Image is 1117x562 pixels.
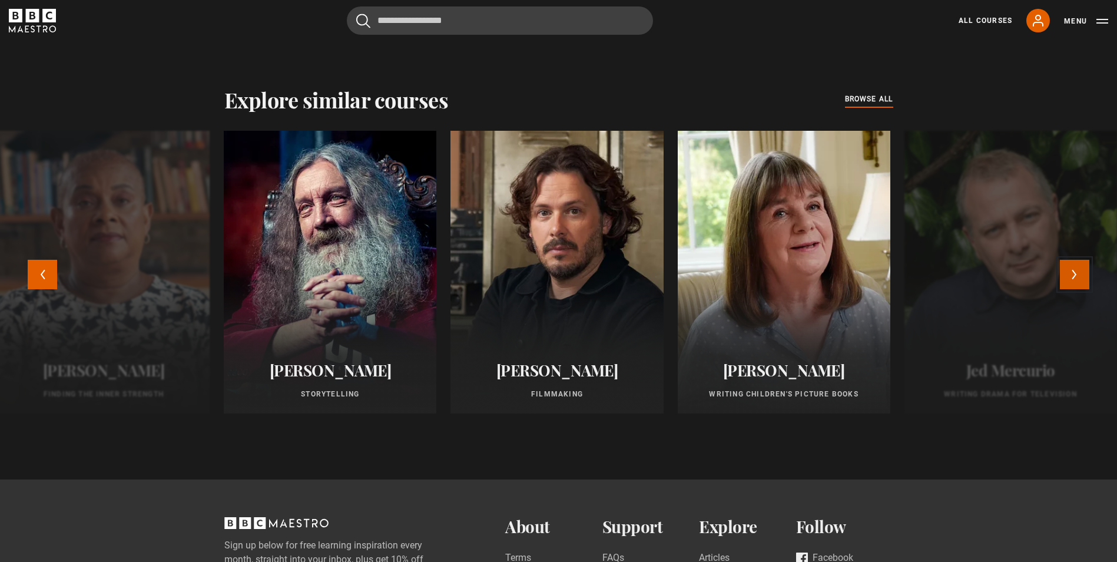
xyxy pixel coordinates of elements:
svg: BBC Maestro, back to top [224,517,329,529]
h2: [PERSON_NAME] [11,361,195,379]
a: [PERSON_NAME] Storytelling [224,131,436,414]
h2: [PERSON_NAME] [465,361,649,379]
h2: Support [602,517,700,537]
p: Storytelling [238,389,422,399]
p: Writing Children's Picture Books [692,389,876,399]
span: browse all [845,93,893,105]
button: Toggle navigation [1064,15,1108,27]
h2: About [505,517,602,537]
h2: Explore similar courses [224,87,449,112]
a: [PERSON_NAME] Filmmaking [450,131,663,414]
a: Jed Mercurio Writing Drama for Television [904,131,1117,414]
a: browse all [845,93,893,106]
p: Filmmaking [465,389,649,399]
h2: Explore [699,517,796,537]
input: Search [347,6,653,35]
h2: Follow [796,517,893,537]
p: Writing Drama for Television [919,389,1103,399]
h2: [PERSON_NAME] [238,361,422,379]
p: Finding the Inner Strength [11,389,195,399]
svg: BBC Maestro [9,9,56,32]
button: Submit the search query [356,14,370,28]
a: All Courses [959,15,1012,26]
a: [PERSON_NAME] Writing Children's Picture Books [678,131,890,414]
h2: [PERSON_NAME] [692,361,876,379]
a: BBC Maestro, back to top [224,521,329,533]
h2: Jed Mercurio [919,361,1103,379]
